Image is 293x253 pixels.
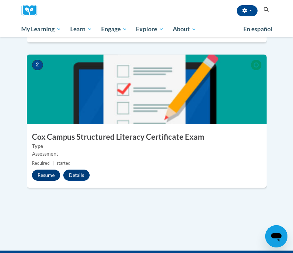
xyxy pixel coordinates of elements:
[70,25,92,33] span: Learn
[32,150,261,158] div: Assessment
[17,21,66,37] a: My Learning
[63,170,90,181] button: Details
[136,25,164,33] span: Explore
[22,5,42,16] img: Logo brand
[22,5,42,16] a: Cox Campus
[265,225,287,247] iframe: Button to launch messaging window
[21,25,61,33] span: My Learning
[32,142,261,150] label: Type
[237,5,258,16] button: Account Settings
[57,161,71,166] span: started
[173,25,196,33] span: About
[243,25,272,33] span: En español
[52,161,54,166] span: |
[32,60,43,70] span: 2
[168,21,201,37] a: About
[16,21,277,37] div: Main menu
[239,22,277,36] a: En español
[27,55,267,124] img: Course Image
[27,132,267,142] h3: Cox Campus Structured Literacy Certificate Exam
[101,25,127,33] span: Engage
[32,161,50,166] span: Required
[261,6,271,14] button: Search
[131,21,168,37] a: Explore
[97,21,132,37] a: Engage
[66,21,97,37] a: Learn
[32,170,60,181] button: Resume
